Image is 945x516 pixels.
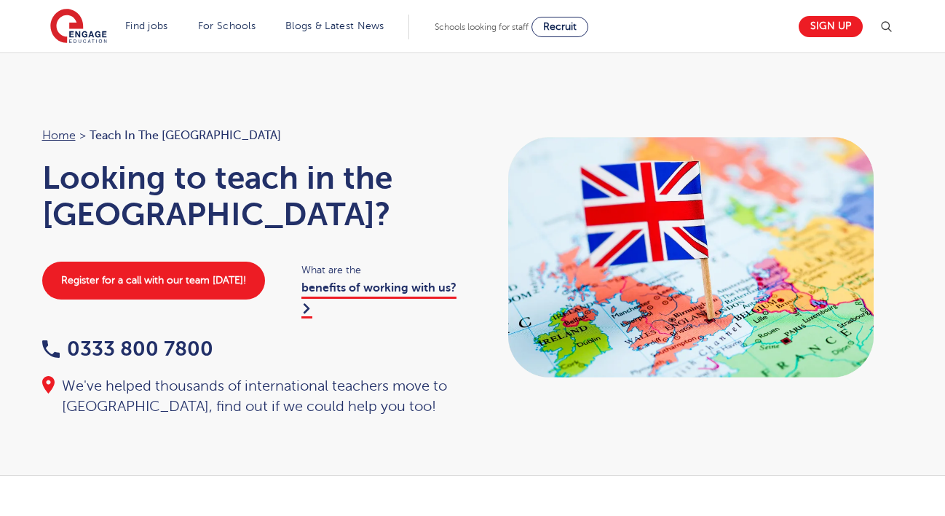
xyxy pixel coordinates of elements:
a: Home [42,129,76,142]
img: Engage Education [50,9,107,45]
nav: breadcrumb [42,126,459,145]
span: Schools looking for staff [435,22,529,32]
div: We've helped thousands of international teachers move to [GEOGRAPHIC_DATA], find out if we could ... [42,376,459,417]
a: Find jobs [125,20,168,31]
span: > [79,129,86,142]
a: Register for a call with our team [DATE]! [42,262,265,300]
a: benefits of working with us? [301,281,456,318]
a: 0333 800 7800 [42,337,213,360]
span: Teach in the [GEOGRAPHIC_DATA] [90,126,281,145]
span: Recruit [543,21,577,32]
a: For Schools [198,20,256,31]
a: Sign up [799,16,863,37]
span: What are the [301,262,458,278]
h1: Looking to teach in the [GEOGRAPHIC_DATA]? [42,160,459,232]
a: Blogs & Latest News [285,20,384,31]
a: Recruit [531,17,588,37]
